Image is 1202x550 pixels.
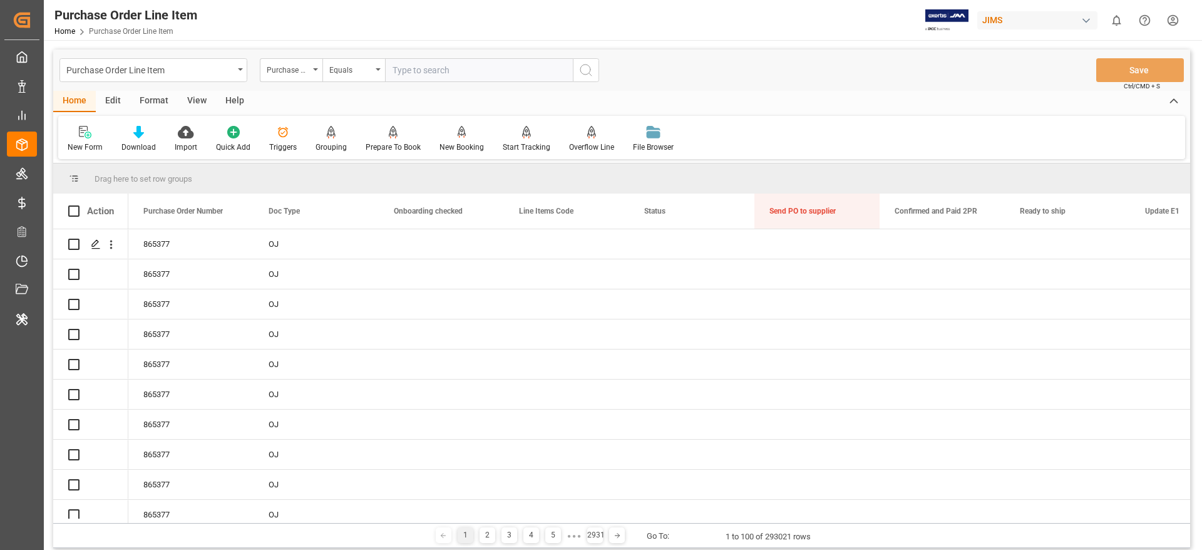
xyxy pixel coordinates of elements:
[254,470,379,499] div: OJ
[458,527,473,543] div: 1
[121,142,156,153] div: Download
[925,9,968,31] img: Exertis%20JAM%20-%20Email%20Logo.jpg_1722504956.jpg
[53,229,128,259] div: Press SPACE to select this row.
[439,142,484,153] div: New Booking
[87,205,114,217] div: Action
[385,58,573,82] input: Type to search
[128,410,254,439] div: 865377
[54,6,197,24] div: Purchase Order Line Item
[54,27,75,36] a: Home
[96,91,130,112] div: Edit
[269,207,300,215] span: Doc Type
[254,350,379,379] div: OJ
[254,229,379,259] div: OJ
[143,207,223,215] span: Purchase Order Number
[503,142,550,153] div: Start Tracking
[644,207,665,215] span: Status
[726,531,811,543] div: 1 to 100 of 293021 rows
[977,11,1097,29] div: JIMS
[95,174,192,184] span: Drag here to set row groups
[178,91,216,112] div: View
[128,380,254,409] div: 865377
[394,207,463,215] span: Onboarding checked
[53,350,128,380] div: Press SPACE to select this row.
[1145,207,1179,215] span: Update E1
[569,142,614,153] div: Overflow Line
[128,350,254,379] div: 865377
[254,440,379,469] div: OJ
[587,527,603,543] div: 2931
[175,142,197,153] div: Import
[633,142,674,153] div: File Browser
[1096,58,1184,82] button: Save
[573,58,599,82] button: search button
[53,91,96,112] div: Home
[329,61,372,76] div: Equals
[130,91,178,112] div: Format
[254,259,379,289] div: OJ
[366,142,421,153] div: Prepare To Book
[59,58,247,82] button: open menu
[128,470,254,499] div: 865377
[254,500,379,529] div: OJ
[68,142,103,153] div: New Form
[53,410,128,440] div: Press SPACE to select this row.
[66,61,234,77] div: Purchase Order Line Item
[128,289,254,319] div: 865377
[128,229,254,259] div: 865377
[567,531,581,541] div: ● ● ●
[647,530,669,542] div: Go To:
[769,207,836,215] span: Send PO to supplier
[254,410,379,439] div: OJ
[128,319,254,349] div: 865377
[53,440,128,470] div: Press SPACE to select this row.
[128,259,254,289] div: 865377
[269,142,297,153] div: Triggers
[523,527,539,543] div: 4
[895,207,977,215] span: Confirmed and Paid 2PR
[216,91,254,112] div: Help
[216,142,250,153] div: Quick Add
[53,470,128,500] div: Press SPACE to select this row.
[1020,207,1066,215] span: Ready to ship
[977,8,1102,32] button: JIMS
[53,259,128,289] div: Press SPACE to select this row.
[267,61,309,76] div: Purchase Order Number
[316,142,347,153] div: Grouping
[501,527,517,543] div: 3
[128,500,254,529] div: 865377
[53,319,128,350] div: Press SPACE to select this row.
[53,289,128,319] div: Press SPACE to select this row.
[254,319,379,349] div: OJ
[53,500,128,530] div: Press SPACE to select this row.
[1131,6,1159,34] button: Help Center
[53,380,128,410] div: Press SPACE to select this row.
[1124,81,1160,91] span: Ctrl/CMD + S
[128,440,254,469] div: 865377
[254,289,379,319] div: OJ
[260,58,322,82] button: open menu
[1102,6,1131,34] button: show 0 new notifications
[519,207,573,215] span: Line Items Code
[254,380,379,409] div: OJ
[480,527,495,543] div: 2
[322,58,385,82] button: open menu
[545,527,561,543] div: 5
